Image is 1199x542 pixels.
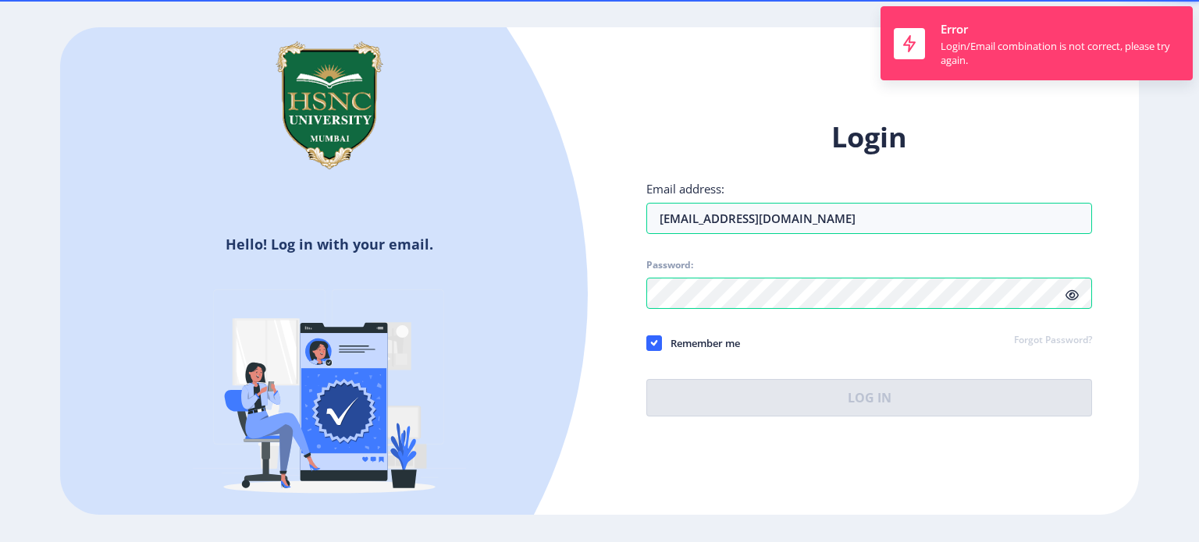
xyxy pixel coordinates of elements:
[193,260,466,533] img: Verified-rafiki.svg
[941,39,1179,67] div: Login/Email combination is not correct, please try again.
[646,181,724,197] label: Email address:
[646,119,1092,156] h1: Login
[1014,334,1092,348] a: Forgot Password?
[646,259,693,271] label: Password:
[941,21,968,37] span: Error
[251,27,407,183] img: hsnc.png
[646,379,1092,416] button: Log In
[662,334,740,352] span: Remember me
[646,203,1092,234] input: Email address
